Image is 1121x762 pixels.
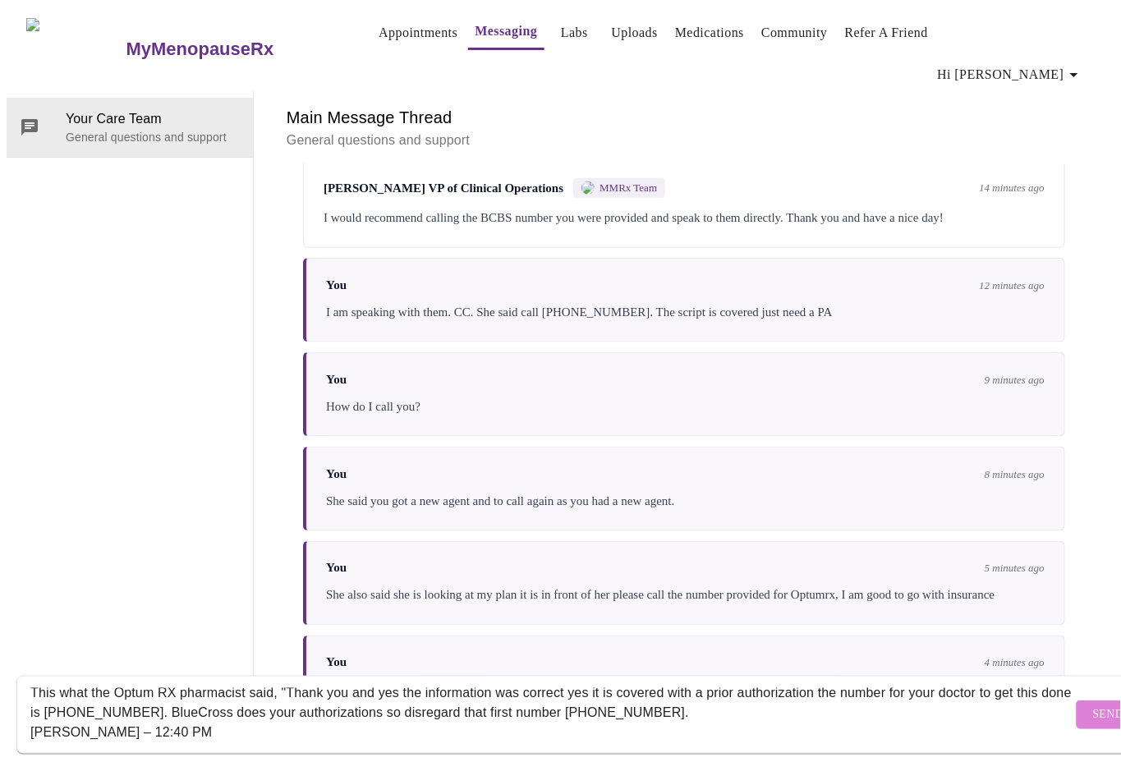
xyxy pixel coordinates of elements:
[30,688,1073,741] textarea: Send a message about your appointment
[938,63,1084,86] span: Hi [PERSON_NAME]
[326,656,347,670] span: You
[931,58,1091,91] button: Hi [PERSON_NAME]
[985,562,1045,576] span: 5 minutes ago
[612,21,659,44] a: Uploads
[326,585,1045,605] div: She also said she is looking at my plan it is in front of her please call the number provided for...
[126,39,274,60] h3: MyMenopauseRx
[605,16,665,49] button: Uploads
[124,21,339,78] a: MyMenopauseRx
[326,467,347,481] span: You
[324,181,563,195] span: [PERSON_NAME] VP of Clinical Operations
[985,657,1045,670] span: 4 minutes ago
[7,98,253,157] div: Your Care TeamGeneral questions and support
[838,16,935,49] button: Refer a Friend
[287,131,1082,150] p: General questions and support
[985,374,1045,387] span: 9 minutes ago
[326,373,347,387] span: You
[326,278,347,292] span: You
[66,129,240,145] p: General questions and support
[980,181,1045,195] span: 14 minutes ago
[675,21,744,44] a: Medications
[379,21,457,44] a: Appointments
[26,18,124,80] img: MyMenopauseRx Logo
[755,16,834,49] button: Community
[985,468,1045,481] span: 8 minutes ago
[980,279,1045,292] span: 12 minutes ago
[468,15,544,50] button: Messaging
[475,20,537,43] a: Messaging
[326,562,347,576] span: You
[600,181,657,195] span: MMRx Team
[287,104,1082,131] h6: Main Message Thread
[66,109,240,129] span: Your Care Team
[326,302,1045,322] div: I am speaking with them. CC. She said call [PHONE_NUMBER]. The script is covered just need a PA
[549,16,601,49] button: Labs
[761,21,828,44] a: Community
[845,21,929,44] a: Refer a Friend
[326,491,1045,511] div: She said you got a new agent and to call again as you had a new agent.
[324,208,1045,227] div: I would recommend calling the BCBS number you were provided and speak to them directly. Thank you...
[372,16,464,49] button: Appointments
[581,181,595,195] img: MMRX
[326,397,1045,416] div: How do I call you?
[668,16,751,49] button: Medications
[561,21,588,44] a: Labs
